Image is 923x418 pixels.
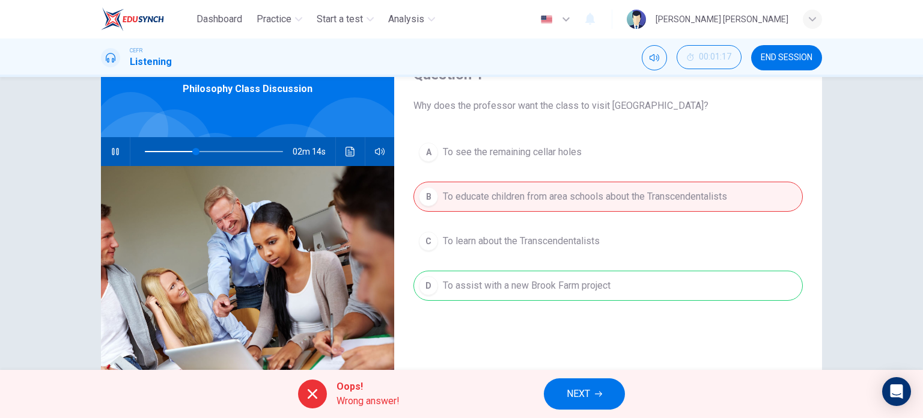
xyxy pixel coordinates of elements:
span: 02m 14s [293,137,335,166]
span: Why does the professor want the class to visit [GEOGRAPHIC_DATA]? [413,99,803,113]
span: Practice [257,12,291,26]
span: 00:01:17 [699,52,731,62]
span: Wrong answer! [337,394,400,408]
button: 00:01:17 [677,45,742,69]
span: Analysis [388,12,424,26]
span: END SESSION [761,53,812,63]
a: EduSynch logo [101,7,192,31]
div: Mute [642,45,667,70]
span: CEFR [130,46,142,55]
h1: Listening [130,55,172,69]
button: NEXT [544,378,625,410]
button: Start a test [312,8,379,30]
img: EduSynch logo [101,7,164,31]
button: Practice [252,8,307,30]
span: Dashboard [196,12,242,26]
div: Open Intercom Messenger [882,377,911,406]
img: en [539,15,554,24]
button: Click to see the audio transcription [341,137,360,166]
span: Oops! [337,380,400,394]
div: Hide [677,45,742,70]
img: Profile picture [627,10,646,29]
div: [PERSON_NAME] [PERSON_NAME] [656,12,788,26]
button: Analysis [383,8,440,30]
span: Philosophy Class Discussion [183,82,312,96]
button: Dashboard [192,8,247,30]
button: END SESSION [751,45,822,70]
span: NEXT [567,386,590,402]
span: Start a test [317,12,363,26]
